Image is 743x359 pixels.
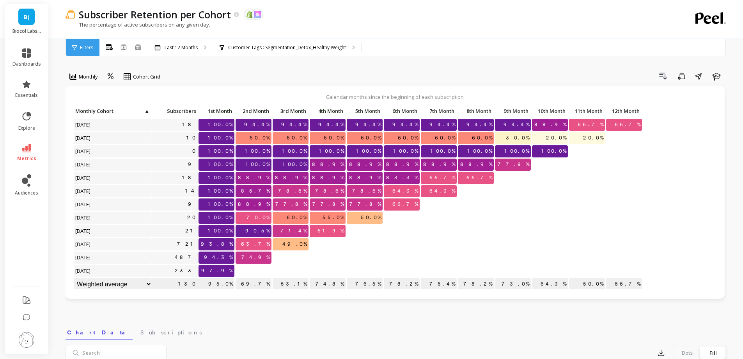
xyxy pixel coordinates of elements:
span: 100.0% [206,198,234,210]
span: 70.0% [245,212,271,223]
a: 18 [181,172,199,184]
span: Subscribers [153,108,196,114]
div: Fill [700,346,726,359]
span: 88.9% [236,172,271,184]
span: 77.8% [496,159,531,170]
span: [DATE] [74,119,93,130]
span: 78.6% [277,185,309,197]
span: 4th Month [311,108,343,114]
span: 60.0% [322,132,346,144]
span: 100.0% [540,145,568,157]
p: Customer Tags : Segmentation_Detox_Healthy Weight [228,45,346,51]
div: Toggle SortBy [569,105,606,118]
p: 5th Month [347,105,383,116]
span: Monthly Cohort [75,108,144,114]
div: Toggle SortBy [198,105,235,118]
span: 60.0% [396,132,420,144]
p: 76.5% [347,278,383,290]
span: 8th Month [459,108,491,114]
span: 100.0% [243,145,271,157]
span: 77.8% [274,198,309,210]
span: 12th Month [608,108,640,114]
span: 88.9% [273,172,309,184]
span: 94.3% [202,252,234,263]
span: 100.0% [206,159,234,170]
img: header icon [66,10,75,19]
span: 83.3% [385,172,420,184]
p: 64.3% [532,278,568,290]
div: Toggle SortBy [272,105,309,118]
p: 12th Month [606,105,642,116]
span: 30.0% [504,132,531,144]
span: 88.9% [348,172,383,184]
a: 20 [186,212,199,223]
span: 61.9% [316,225,346,237]
p: Calendar months since the beginning of each subscription [73,93,717,100]
span: 94.4% [280,119,309,130]
span: 3rd Month [274,108,306,114]
span: [DATE] [74,185,93,197]
div: Toggle SortBy [495,105,532,118]
span: 66.7% [613,119,642,130]
p: 78.2% [384,278,420,290]
p: 75.4% [421,278,457,290]
span: 100.0% [317,145,346,157]
div: Toggle SortBy [458,105,495,118]
p: 53.1% [273,278,309,290]
span: 100.0% [206,225,234,237]
a: 9 [186,159,199,170]
span: 78.6% [351,185,383,197]
span: 6th Month [385,108,417,114]
div: Toggle SortBy [606,105,643,118]
span: 88.9% [348,159,383,170]
span: 100.0% [243,159,271,170]
p: 6th Month [384,105,420,116]
span: 60.0% [285,132,309,144]
span: [DATE] [74,265,93,277]
span: 100.0% [355,145,383,157]
span: 66.7% [391,198,420,210]
span: 88.9% [385,159,420,170]
span: 94.4% [243,119,271,130]
div: Toggle SortBy [383,105,420,118]
span: 94.4% [317,119,346,130]
span: [DATE] [74,172,93,184]
span: 94.4% [502,119,531,130]
span: 10th Month [534,108,566,114]
a: 10 [185,132,199,144]
span: 100.0% [206,132,234,144]
div: Toggle SortBy [235,105,272,118]
span: 66.7% [428,172,457,184]
span: Cohort Grid [133,73,160,80]
p: 8th Month [458,105,494,116]
img: api.skio.svg [254,11,261,18]
span: essentials [15,92,38,98]
span: 88.9% [459,159,494,170]
span: audiences [15,190,38,196]
p: 66.7% [606,278,642,290]
p: 74.8% [310,278,346,290]
span: 100.0% [429,145,457,157]
span: 85.7% [239,185,271,197]
span: 5th Month [348,108,380,114]
span: 20.0% [544,132,568,144]
span: 94.4% [465,119,494,130]
span: 88.9% [422,159,457,170]
span: B( [23,13,30,21]
span: 100.0% [280,159,309,170]
span: [DATE] [74,252,93,263]
span: 77.8% [311,198,346,210]
p: 9th Month [495,105,531,116]
span: Monthly [79,73,98,80]
span: 66.7% [576,119,605,130]
span: 60.0% [359,132,383,144]
p: Last 12 Months [165,45,198,51]
a: 18 [181,119,199,130]
span: 2nd Month [237,108,269,114]
span: 100.0% [206,145,234,157]
p: The percentage of active subscribers on any given day. [66,21,210,28]
p: Monthly Cohort [74,105,152,116]
span: 94.4% [391,119,420,130]
span: [DATE] [74,145,93,157]
a: 0 [191,145,199,157]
